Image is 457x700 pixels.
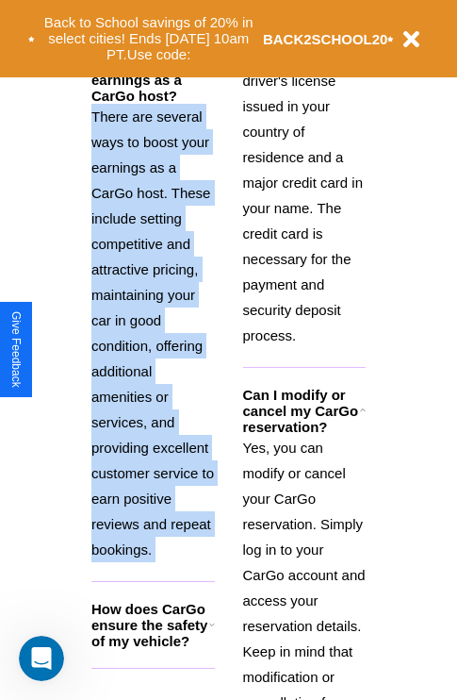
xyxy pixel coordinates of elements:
button: Back to School savings of 20% in select cities! Ends [DATE] 10am PT.Use code: [35,9,263,68]
div: Give Feedback [9,311,23,388]
iframe: Intercom live chat [19,636,64,681]
p: You'll need to provide a valid driver's license issued in your country of residence and a major c... [243,17,367,348]
b: BACK2SCHOOL20 [263,31,388,47]
h3: Can I modify or cancel my CarGo reservation? [243,387,360,435]
p: There are several ways to boost your earnings as a CarGo host. These include setting competitive ... [91,104,215,562]
h3: How does CarGo ensure the safety of my vehicle? [91,601,209,649]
